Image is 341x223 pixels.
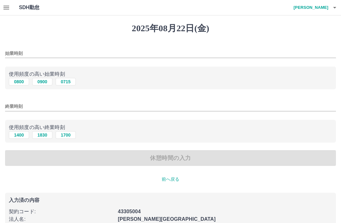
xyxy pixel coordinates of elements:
[56,131,76,139] button: 1700
[9,198,332,203] p: 入力済の内容
[118,209,141,214] b: 43305004
[9,208,114,215] p: 契約コード :
[9,131,29,139] button: 1400
[9,124,332,131] p: 使用頻度の高い終業時刻
[56,78,76,85] button: 0715
[9,70,332,78] p: 使用頻度の高い始業時刻
[9,78,29,85] button: 0800
[118,216,216,222] b: [PERSON_NAME][GEOGRAPHIC_DATA]
[32,131,52,139] button: 1830
[5,176,336,183] p: 前へ戻る
[5,23,336,34] h1: 2025年08月22日(金)
[9,215,114,223] p: 法人名 :
[32,78,52,85] button: 0900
